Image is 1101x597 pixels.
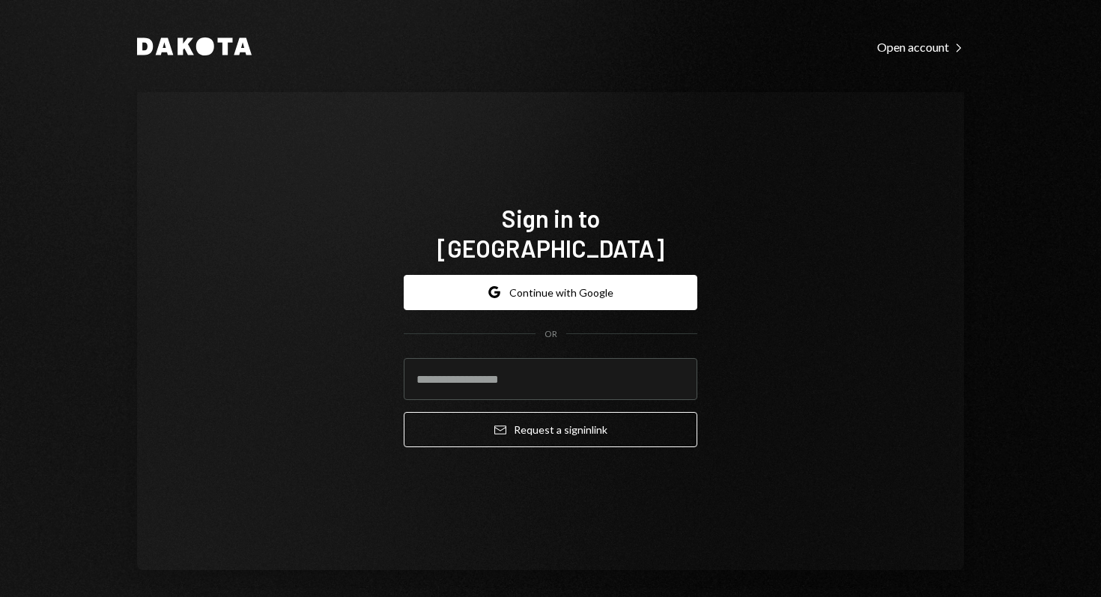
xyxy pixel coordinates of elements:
[404,412,697,447] button: Request a signinlink
[877,40,964,55] div: Open account
[545,328,557,341] div: OR
[404,275,697,310] button: Continue with Google
[877,38,964,55] a: Open account
[404,203,697,263] h1: Sign in to [GEOGRAPHIC_DATA]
